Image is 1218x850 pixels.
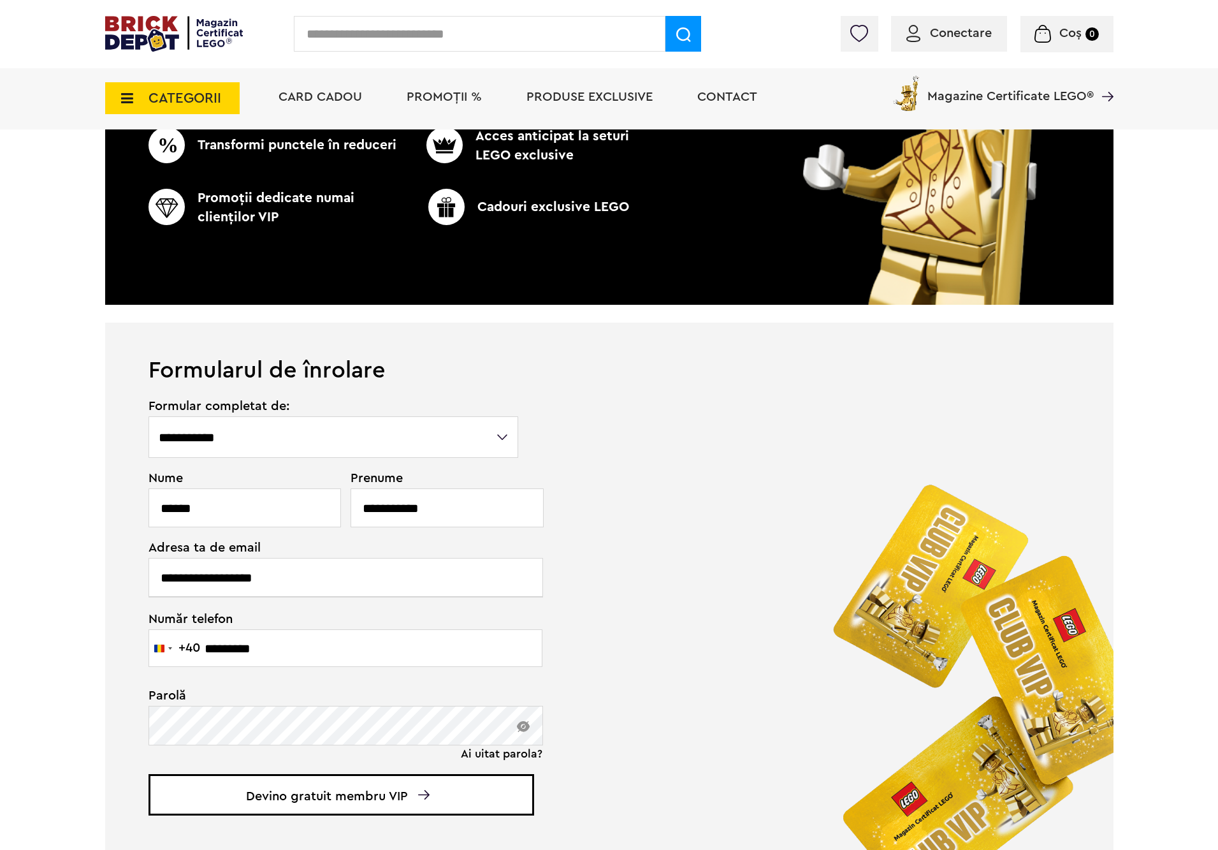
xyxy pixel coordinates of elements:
span: Magazine Certificate LEGO® [927,73,1094,103]
span: Adresa ta de email [149,541,520,554]
a: PROMOȚII % [407,91,482,103]
span: Nume [149,472,335,485]
span: Conectare [930,27,992,40]
a: Conectare [906,27,992,40]
img: CC_BD_Green_chek_mark [149,189,185,225]
img: CC_BD_Green_chek_mark [426,127,463,163]
span: Parolă [149,689,520,702]
a: Card Cadou [279,91,362,103]
div: +40 [178,641,200,654]
img: CC_BD_Green_chek_mark [428,189,465,225]
p: Promoţii dedicate numai clienţilor VIP [149,189,405,227]
p: Cadouri exclusive LEGO [400,189,657,225]
small: 0 [1085,27,1099,41]
p: Acces anticipat la seturi LEGO exclusive [405,127,634,165]
span: Formular completat de: [149,400,520,413]
img: CC_BD_Green_chek_mark [149,127,185,163]
a: Ai uitat parola? [461,747,542,760]
span: Număr telefon [149,611,520,626]
a: Contact [697,91,757,103]
span: Prenume [351,472,520,485]
a: Magazine Certificate LEGO® [1094,73,1113,86]
span: Coș [1059,27,1082,40]
span: CATEGORII [149,91,221,105]
p: Transformi punctele în reduceri [149,127,405,163]
img: Arrow%20-%20Down.svg [418,790,430,800]
span: Devino gratuit membru VIP [149,774,534,816]
a: Produse exclusive [526,91,653,103]
h1: Formularul de înrolare [105,323,1113,382]
button: Selected country [149,630,200,666]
